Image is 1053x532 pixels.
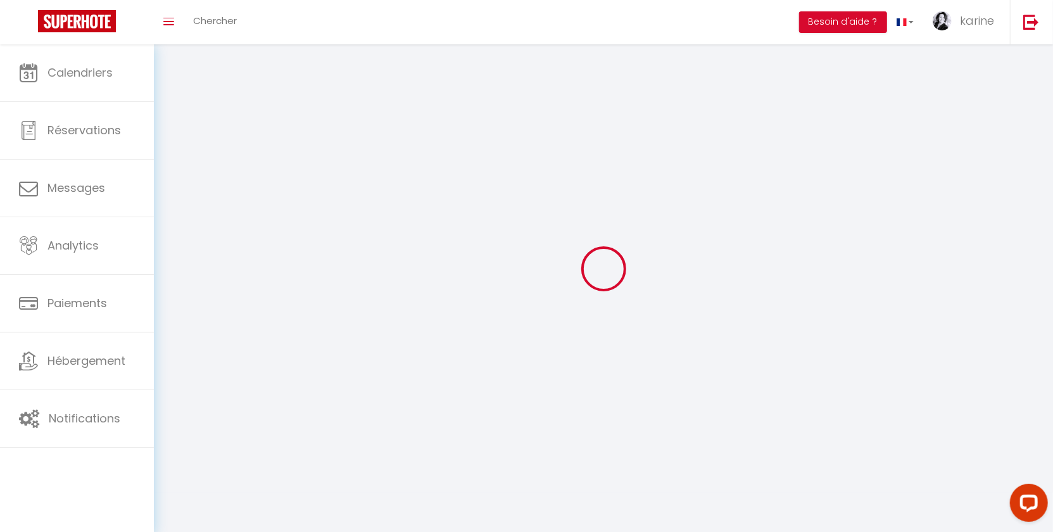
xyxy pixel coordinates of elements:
[47,353,125,369] span: Hébergement
[38,10,116,32] img: Super Booking
[47,180,105,196] span: Messages
[1000,479,1053,532] iframe: LiveChat chat widget
[1023,14,1039,30] img: logout
[49,410,120,426] span: Notifications
[47,65,113,80] span: Calendriers
[47,237,99,253] span: Analytics
[960,13,994,28] span: karine
[47,122,121,138] span: Réservations
[933,11,952,30] img: ...
[47,295,107,311] span: Paiements
[193,14,237,27] span: Chercher
[799,11,887,33] button: Besoin d'aide ?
